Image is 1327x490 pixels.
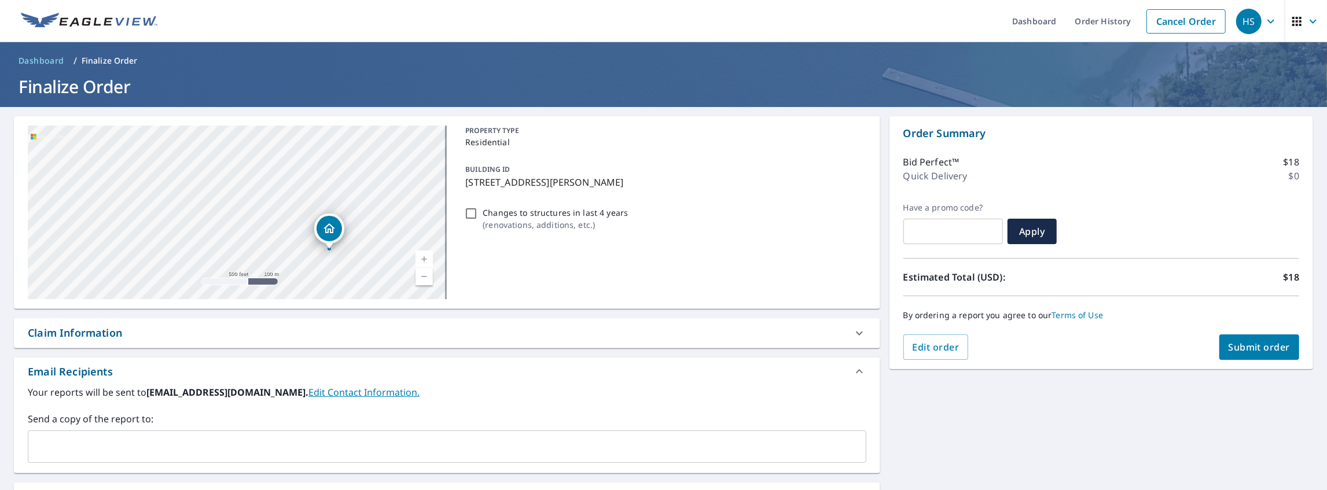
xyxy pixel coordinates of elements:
[21,13,157,30] img: EV Logo
[483,207,628,219] p: Changes to structures in last 4 years
[465,175,861,189] p: [STREET_ADDRESS][PERSON_NAME]
[1146,9,1226,34] a: Cancel Order
[903,334,969,360] button: Edit order
[416,268,433,285] a: Current Level 16, Zoom Out
[308,386,420,399] a: EditContactInfo
[1284,270,1299,284] p: $18
[465,164,510,174] p: BUILDING ID
[28,364,113,380] div: Email Recipients
[903,155,960,169] p: Bid Perfect™
[483,219,628,231] p: ( renovations, additions, etc. )
[82,55,138,67] p: Finalize Order
[1236,9,1262,34] div: HS
[28,412,866,426] label: Send a copy of the report to:
[19,55,64,67] span: Dashboard
[28,325,122,341] div: Claim Information
[1052,310,1104,320] a: Terms of Use
[465,126,861,136] p: PROPERTY TYPE
[14,358,880,385] div: Email Recipients
[903,169,968,183] p: Quick Delivery
[14,51,1313,70] nav: breadcrumb
[73,54,77,68] li: /
[903,202,1003,213] label: Have a promo code?
[903,270,1101,284] p: Estimated Total (USD):
[1219,334,1300,360] button: Submit order
[14,318,880,348] div: Claim Information
[913,341,960,353] span: Edit order
[1008,219,1057,244] button: Apply
[28,385,866,399] label: Your reports will be sent to
[903,126,1299,141] p: Order Summary
[14,51,69,70] a: Dashboard
[1017,225,1047,238] span: Apply
[146,386,308,399] b: [EMAIL_ADDRESS][DOMAIN_NAME].
[314,213,344,249] div: Dropped pin, building 1, Residential property, 161 Atkins Dr Madisonville, TN 37354
[416,250,433,268] a: Current Level 16, Zoom In
[1289,169,1299,183] p: $0
[1229,341,1291,353] span: Submit order
[903,310,1299,320] p: By ordering a report you agree to our
[465,136,861,148] p: Residential
[14,75,1313,98] h1: Finalize Order
[1284,155,1299,169] p: $18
